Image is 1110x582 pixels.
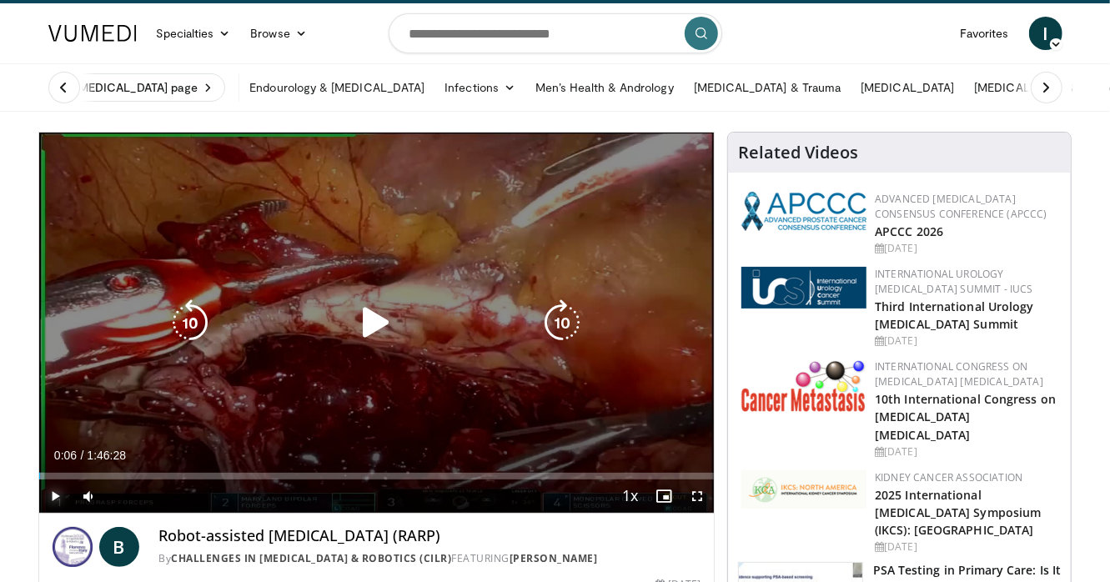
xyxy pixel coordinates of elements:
[684,71,851,104] a: [MEDICAL_DATA] & Trauma
[434,71,525,104] a: Infections
[159,551,701,566] div: By FEATURING
[159,527,701,545] h4: Robot-assisted [MEDICAL_DATA] (RARP)
[875,334,1057,349] div: [DATE]
[39,479,73,513] button: Play
[875,299,1034,332] a: Third International Urology [MEDICAL_DATA] Summit
[240,17,317,50] a: Browse
[681,479,714,513] button: Fullscreen
[741,267,866,309] img: 62fb9566-9173-4071-bcb6-e47c745411c0.png.150x105_q85_autocrop_double_scale_upscale_version-0.2.png
[54,449,77,462] span: 0:06
[172,551,452,565] a: Challenges in [MEDICAL_DATA] & Robotics (CILR)
[875,192,1047,221] a: Advanced [MEDICAL_DATA] Consensus Conference (APCCC)
[741,470,866,509] img: fca7e709-d275-4aeb-92d8-8ddafe93f2a6.png.150x105_q85_autocrop_double_scale_upscale_version-0.2.png
[875,539,1057,554] div: [DATE]
[875,487,1041,538] a: 2025 International [MEDICAL_DATA] Symposium (IKCS): [GEOGRAPHIC_DATA]
[99,527,139,567] a: B
[875,444,1057,459] div: [DATE]
[147,17,241,50] a: Specialties
[875,267,1033,296] a: International Urology [MEDICAL_DATA] Summit - IUCS
[875,470,1022,484] a: Kidney Cancer Association
[389,13,722,53] input: Search topics, interventions
[73,479,106,513] button: Mute
[875,391,1056,442] a: 10th International Congress on [MEDICAL_DATA] [MEDICAL_DATA]
[875,241,1057,256] div: [DATE]
[614,479,647,513] button: Playback Rate
[875,359,1043,389] a: International Congress on [MEDICAL_DATA] [MEDICAL_DATA]
[738,143,858,163] h4: Related Videos
[39,133,715,514] video-js: Video Player
[1029,17,1062,50] a: I
[741,359,866,412] img: 6ff8bc22-9509-4454-a4f8-ac79dd3b8976.png.150x105_q85_autocrop_double_scale_upscale_version-0.2.png
[851,71,964,104] a: [MEDICAL_DATA]
[510,551,598,565] a: [PERSON_NAME]
[53,527,93,567] img: Challenges in Laparoscopy & Robotics (CILR)
[647,479,681,513] button: Enable picture-in-picture mode
[81,449,84,462] span: /
[525,71,684,104] a: Men’s Health & Andrology
[239,71,434,104] a: Endourology & [MEDICAL_DATA]
[875,223,943,239] a: APCCC 2026
[950,17,1019,50] a: Favorites
[741,192,866,231] img: 92ba7c40-df22-45a2-8e3f-1ca017a3d5ba.png.150x105_q85_autocrop_double_scale_upscale_version-0.2.png
[87,449,126,462] span: 1:46:28
[48,25,137,42] img: VuMedi Logo
[39,473,715,479] div: Progress Bar
[38,73,226,102] a: Visit [MEDICAL_DATA] page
